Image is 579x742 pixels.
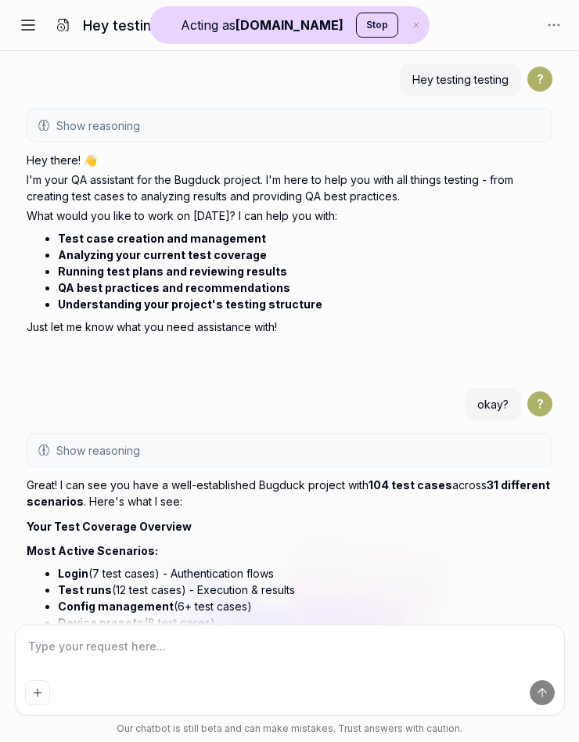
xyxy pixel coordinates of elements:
[56,442,140,459] span: Show reasoning
[15,722,565,736] div: Our chatbot is still beta and can make mistakes. Trust answers with caution.
[27,544,158,557] strong: Most Active Scenarios:
[412,73,509,86] span: Hey testing testing
[28,434,552,466] button: Show reasoning
[527,391,552,416] span: ?
[25,680,50,705] button: Add attachment
[58,583,112,596] strong: Test runs
[58,616,144,629] strong: Device presets
[27,477,553,510] p: Great! I can see you have a well-established Bugduck project with across . Here's what I see:
[58,614,553,631] li: (8 test cases)
[56,117,140,134] span: Show reasoning
[58,265,287,278] strong: Running test plans and reviewing results
[58,248,267,261] strong: Analyzing your current test coverage
[58,281,290,294] strong: QA best practices and recommendations
[527,67,552,92] span: ?
[27,152,553,168] p: Hey there! 👋
[28,110,552,141] button: Show reasoning
[58,600,174,613] strong: Config management
[27,518,553,535] h2: Your Test Coverage Overview
[356,13,398,38] button: Stop
[83,15,210,36] h1: Hey testing testing
[58,565,553,582] li: (7 test cases) - Authentication flows
[477,398,509,411] span: okay?
[27,207,553,224] p: What would you like to work on [DATE]? I can help you with:
[58,297,322,311] strong: Understanding your project's testing structure
[369,478,452,492] strong: 104 test cases
[58,582,553,598] li: (12 test cases) - Execution & results
[58,598,553,614] li: (6+ test cases)
[58,567,88,580] strong: Login
[58,232,266,245] strong: Test case creation and management
[27,319,553,335] p: Just let me know what you need assistance with!
[27,171,553,204] p: I'm your QA assistant for the Bugduck project. I'm here to help you with all things testing - fro...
